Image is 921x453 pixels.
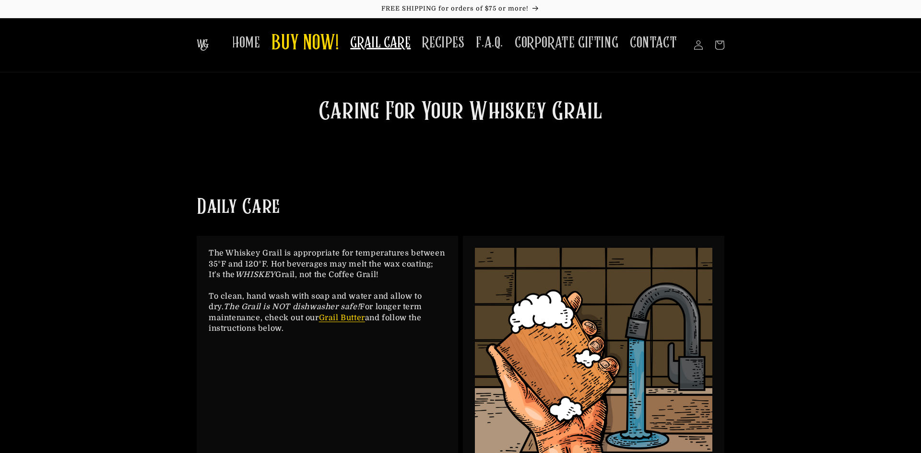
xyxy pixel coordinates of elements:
a: RECIPES [416,28,470,58]
span: CORPORATE GIFTING [515,34,618,52]
a: BUY NOW! [266,25,344,63]
a: CORPORATE GIFTING [509,28,624,58]
em: WHISKEY [235,270,275,279]
h2: Caring For Your Whiskey Grail [273,96,648,129]
span: CONTACT [630,34,677,52]
p: FREE SHIPPING for orders of $75 or more! [10,5,911,13]
a: Grail Butter [319,314,365,322]
span: HOME [232,34,260,52]
p: The Whiskey Grail is appropriate for temperatures between 35°F and 120°F. Hot beverages may melt ... [209,248,446,334]
img: The Whiskey Grail [197,39,209,51]
span: RECIPES [422,34,464,52]
span: GRAIL CARE [350,34,411,52]
em: The Grail is NOT dishwasher safe! [224,302,360,311]
a: GRAIL CARE [344,28,416,58]
a: F.A.Q. [470,28,509,58]
h2: Daily Care [197,194,280,221]
span: BUY NOW! [272,31,339,57]
span: F.A.Q. [476,34,503,52]
a: HOME [226,28,266,58]
a: CONTACT [624,28,683,58]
